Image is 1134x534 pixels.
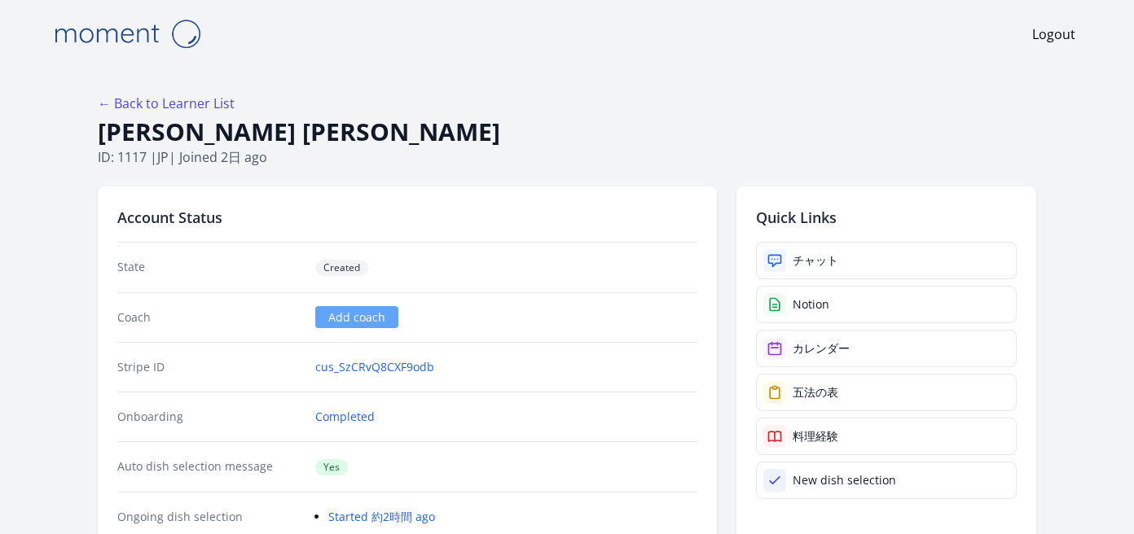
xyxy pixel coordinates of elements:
[315,359,434,375] a: cus_SzCRvQ8CXF9odb
[315,409,375,425] a: Completed
[315,459,348,475] span: Yes
[756,206,1017,229] h2: Quick Links
[117,359,302,375] dt: Stripe ID
[117,309,302,326] dt: Coach
[98,147,1036,167] p: ID: 1117 | | Joined 2日 ago
[98,116,1036,147] h1: [PERSON_NAME] [PERSON_NAME]
[756,418,1017,455] a: 料理経験
[1032,24,1075,44] a: Logout
[328,509,435,524] a: Started 約2時間 ago
[46,13,209,55] img: Moment
[793,428,838,444] div: 料理経験
[157,148,169,166] span: jp
[117,259,302,276] dt: State
[756,374,1017,411] a: 五法の表
[117,206,697,229] h2: Account Status
[98,94,235,112] a: ← Back to Learner List
[117,458,302,475] dt: Auto dish selection message
[117,509,302,525] dt: Ongoing dish selection
[793,296,829,313] div: Notion
[793,472,896,488] div: New dish selection
[793,252,838,269] div: チャット
[793,340,850,357] div: カレンダー
[756,462,1017,499] a: New dish selection
[315,306,398,328] a: Add coach
[315,260,368,276] span: Created
[117,409,302,425] dt: Onboarding
[756,286,1017,323] a: Notion
[756,330,1017,367] a: カレンダー
[756,242,1017,279] a: チャット
[793,384,838,400] div: 五法の表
